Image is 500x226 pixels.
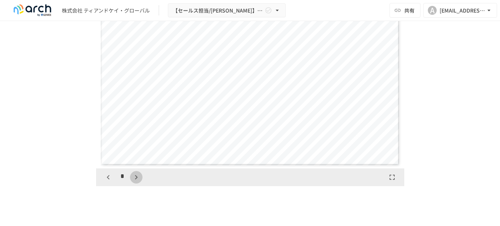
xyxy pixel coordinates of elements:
button: 共有 [390,3,420,18]
button: A[EMAIL_ADDRESS][DOMAIN_NAME] [423,3,497,18]
div: 株式会社 ティアンドケイ・グローバル [62,7,150,14]
span: 共有 [404,6,415,14]
div: A [428,6,437,15]
div: [EMAIL_ADDRESS][DOMAIN_NAME] [440,6,485,15]
button: 【セールス担当/[PERSON_NAME]】株式会社 ティアンドケイ・グローバル様_初期設定サポート [168,3,286,18]
span: 【セールス担当/[PERSON_NAME]】株式会社 ティアンドケイ・グローバル様_初期設定サポート [173,6,263,15]
img: logo-default@2x-9cf2c760.svg [9,4,56,16]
